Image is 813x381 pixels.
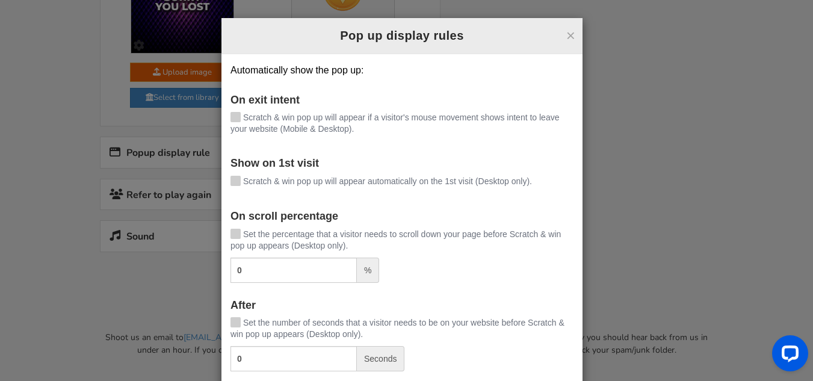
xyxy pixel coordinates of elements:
span: Set the number of seconds that a visitor needs to be on your website before Scratch & win pop up ... [230,318,564,339]
span: % [357,258,379,283]
a: click here [184,4,215,13]
input: I would like to receive updates and marketing emails. We will treat your information with respect... [23,335,32,344]
p: Automatically show the pop up: [230,63,573,78]
button: × [566,28,575,43]
label: Email [23,286,46,299]
strong: FEELING LUCKY? PLAY NOW! [46,255,181,268]
iframe: LiveChat chat widget [762,330,813,381]
span: Set the percentage that a visitor needs to scroll down your page before Scratch & win pop up appe... [230,229,561,250]
h4: On scroll percentage [230,211,573,223]
span: Scratch & win pop up will appear automatically on the 1st visit (Desktop only). [243,176,532,186]
h4: Show on 1st visit [230,158,573,170]
h4: On exit intent [230,94,573,107]
span: Seconds [357,346,404,371]
h4: After [230,300,573,312]
label: I would like to receive updates and marketing emails. We will treat your information with respect... [23,336,204,371]
h2: Pop up display rules [230,27,573,45]
span: Scratch & win pop up will appear if a visitor's mouse movement shows intent to leave your website... [230,113,559,134]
